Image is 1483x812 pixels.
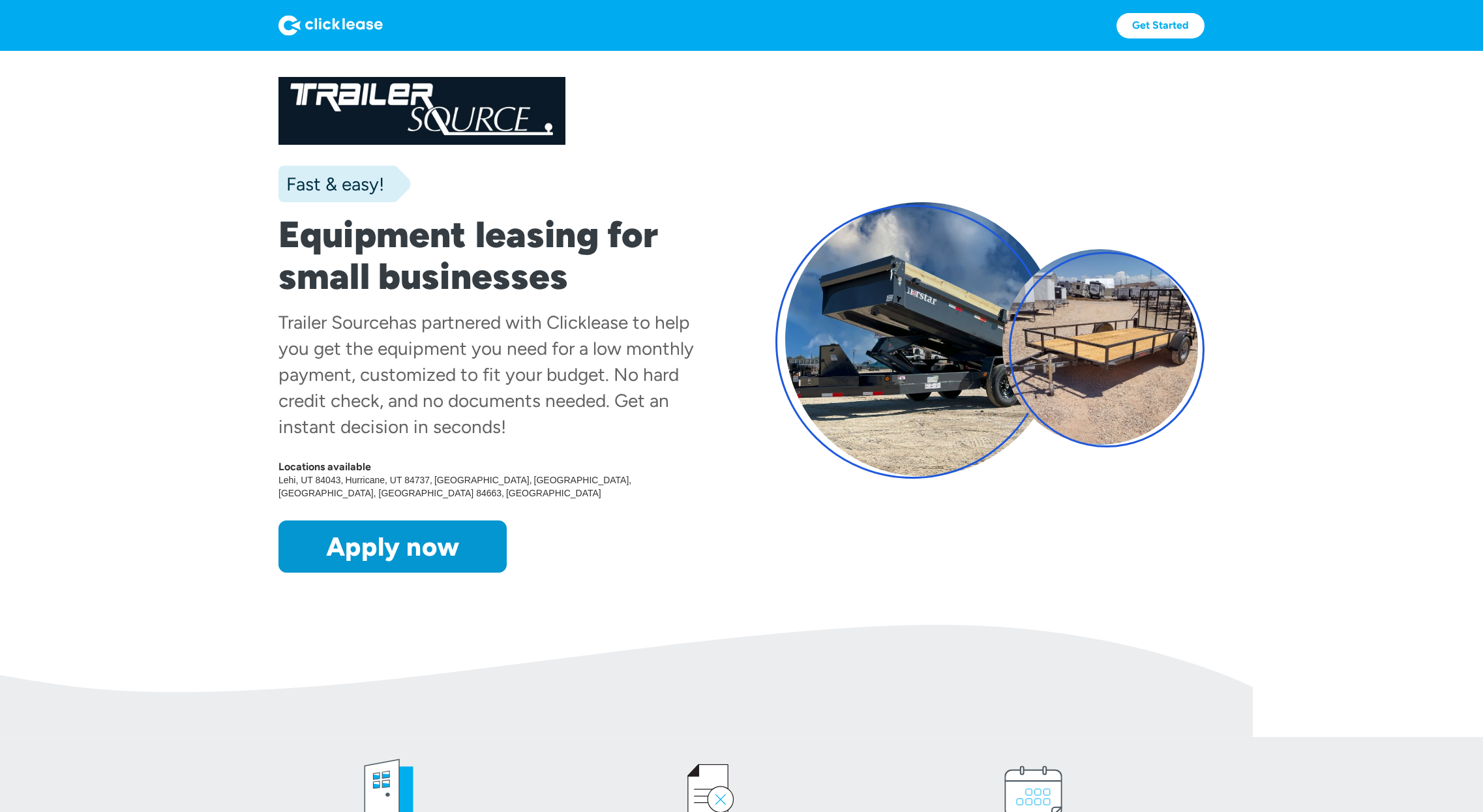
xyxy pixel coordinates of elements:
[278,460,708,474] div: Locations available
[278,311,694,438] div: has partnered with Clicklease to help you get the equipment you need for a low monthly payment, c...
[278,171,384,197] div: Fast & easy!
[278,474,345,487] div: Lehi, UT 84043
[506,487,603,500] div: [GEOGRAPHIC_DATA]
[278,487,506,500] div: [GEOGRAPHIC_DATA], [GEOGRAPHIC_DATA] 84663
[278,520,507,573] a: Apply now
[278,214,708,297] h1: Equipment leasing for small businesses
[278,15,383,36] img: Logo
[345,474,434,487] div: Hurricane, UT 84737
[1116,13,1205,38] a: Get Started
[534,474,634,487] div: [GEOGRAPHIC_DATA]
[434,474,534,487] div: [GEOGRAPHIC_DATA]
[278,311,389,333] div: Trailer Source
